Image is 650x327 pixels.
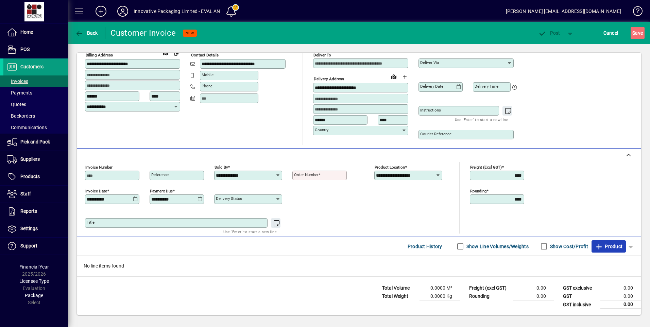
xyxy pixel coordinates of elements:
td: Total Weight [379,292,420,300]
button: Copy to Delivery address [171,48,182,58]
td: 0.00 [513,284,554,292]
mat-label: Phone [202,84,212,88]
label: Show Line Volumes/Weights [465,243,529,250]
span: Customers [20,64,44,69]
mat-label: Courier Reference [420,132,451,136]
a: Staff [3,186,68,203]
span: Invoices [7,79,28,84]
td: Freight (excl GST) [466,284,513,292]
a: POS [3,41,68,58]
span: Pick and Pack [20,139,50,144]
span: ost [538,30,560,36]
label: Show Cost/Profit [549,243,588,250]
td: 0.00 [513,292,554,300]
span: Product History [408,241,442,252]
a: Quotes [3,99,68,110]
td: Rounding [466,292,513,300]
mat-label: Title [87,220,95,225]
mat-label: Order number [294,172,319,177]
span: ave [632,28,643,38]
span: P [550,30,553,36]
button: Product [592,240,626,253]
span: Licensee Type [19,278,49,284]
mat-label: Reference [151,172,169,177]
td: GST exclusive [560,284,600,292]
a: Settings [3,220,68,237]
mat-label: Product location [375,165,405,170]
app-page-header-button: Back [68,27,105,39]
mat-label: Mobile [202,72,213,77]
div: No line items found [77,256,641,276]
mat-label: Delivery status [216,196,242,201]
td: 0.00 [600,300,641,309]
a: Support [3,238,68,255]
mat-label: Delivery date [420,84,443,89]
td: 0.00 [600,292,641,300]
span: S [632,30,635,36]
button: Profile [112,5,134,17]
span: Suppliers [20,156,40,162]
span: Back [75,30,98,36]
mat-label: Invoice number [85,165,113,170]
a: Communications [3,122,68,133]
div: Innovative Packaging Limited - EVAL AN [134,6,220,17]
mat-label: Instructions [420,108,441,113]
span: Quotes [7,102,26,107]
mat-label: Invoice date [85,189,107,193]
span: Settings [20,226,38,231]
div: Customer Invoice [110,28,176,38]
mat-label: Rounding [470,189,486,193]
span: Payments [7,90,32,96]
span: Reports [20,208,37,214]
td: Total Volume [379,284,420,292]
mat-label: Country [315,127,328,132]
span: Cancel [603,28,618,38]
span: Backorders [7,113,35,119]
mat-label: Payment due [150,189,173,193]
a: Knowledge Base [628,1,642,23]
span: Package [25,293,43,298]
a: Suppliers [3,151,68,168]
span: POS [20,47,30,52]
mat-hint: Use 'Enter' to start a new line [455,116,508,123]
span: Products [20,174,40,179]
mat-label: Deliver via [420,60,439,65]
a: Reports [3,203,68,220]
span: NEW [186,31,194,35]
mat-label: Delivery time [475,84,498,89]
span: Support [20,243,37,248]
span: Communications [7,125,47,130]
mat-label: Deliver To [313,53,331,57]
mat-label: Sold by [215,165,228,170]
div: [PERSON_NAME] [EMAIL_ADDRESS][DOMAIN_NAME] [506,6,621,17]
a: Pick and Pack [3,134,68,151]
span: Home [20,29,33,35]
a: View on map [160,47,171,58]
button: Choose address [399,71,410,82]
td: 0.0000 Kg [420,292,460,300]
span: Product [595,241,622,252]
a: Payments [3,87,68,99]
a: Invoices [3,75,68,87]
mat-hint: Use 'Enter' to start a new line [223,228,277,236]
a: Products [3,168,68,185]
td: GST inclusive [560,300,600,309]
mat-label: Freight (excl GST) [470,165,502,170]
a: Home [3,24,68,41]
a: View on map [388,71,399,82]
td: 0.00 [600,284,641,292]
td: GST [560,292,600,300]
span: Staff [20,191,31,196]
button: Back [73,27,100,39]
button: Save [631,27,645,39]
a: Backorders [3,110,68,122]
td: 0.0000 M³ [420,284,460,292]
button: Add [90,5,112,17]
span: Financial Year [19,264,49,270]
button: Cancel [602,27,620,39]
button: Product History [405,240,445,253]
button: Post [535,27,564,39]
